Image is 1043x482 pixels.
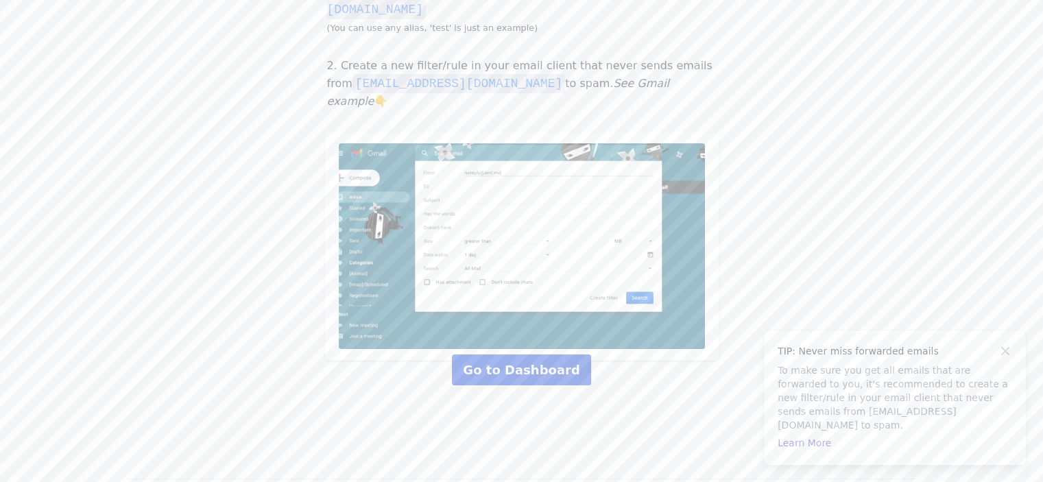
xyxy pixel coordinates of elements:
[324,58,719,110] p: 2. Create a new filter/rule in your email client that never sends emails from to spam. 👇
[452,354,590,385] a: Go to Dashboard
[778,344,1012,358] h4: TIP: Never miss forwarded emails
[352,74,565,93] code: [EMAIL_ADDRESS][DOMAIN_NAME]
[339,143,705,349] img: Add noreply@eml.monster to a Never Send to Spam filter in Gmail
[327,23,538,33] small: (You can use any alias, 'test' is just an example)
[327,77,669,108] i: See Gmail example
[778,363,1012,432] p: To make sure you get all emails that are forwarded to you, it's recommended to create a new filte...
[778,437,831,448] a: Learn More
